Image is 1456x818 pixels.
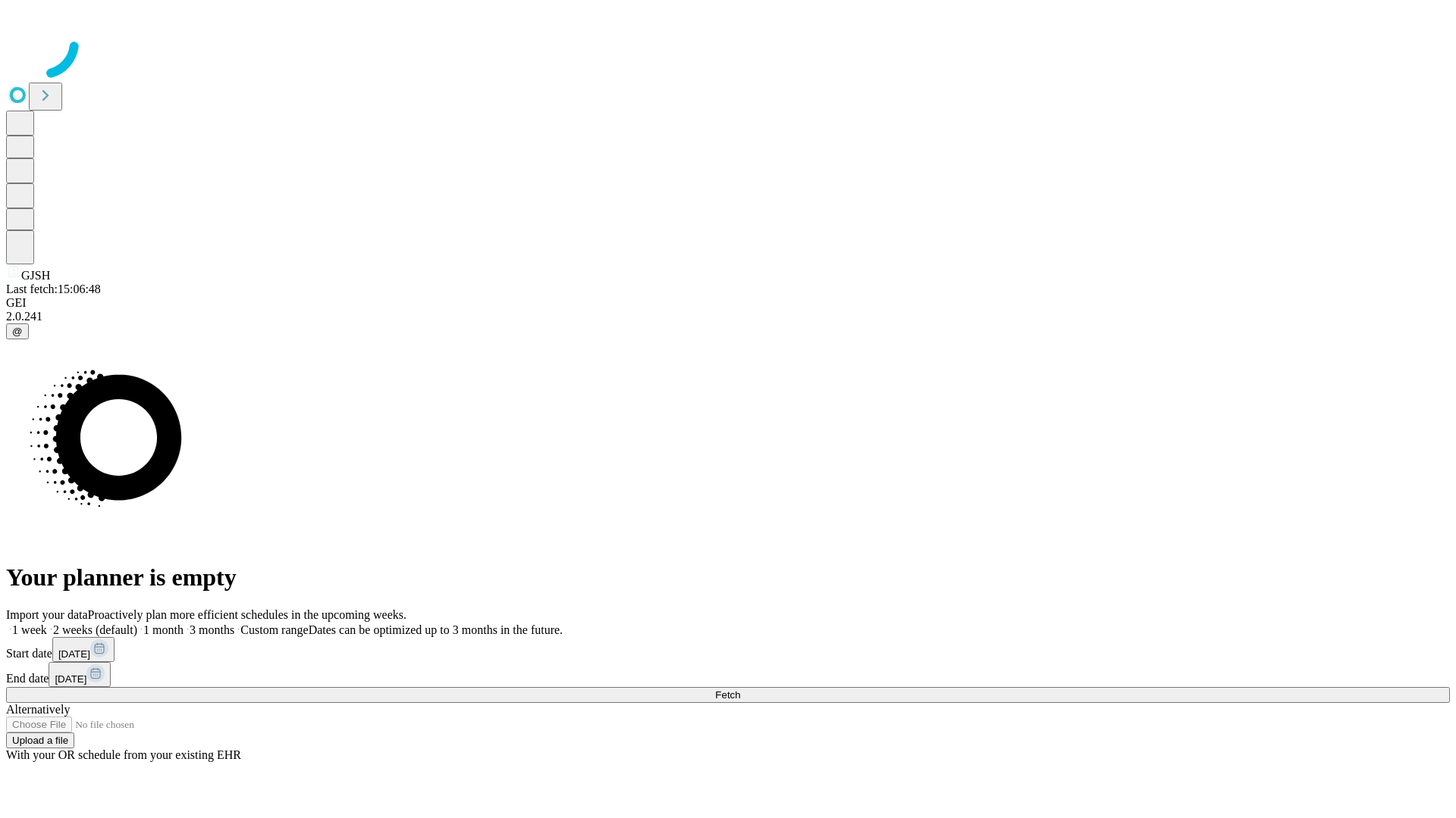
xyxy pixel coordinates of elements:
[6,637,1450,662] div: Start date
[6,732,74,748] button: Upload a file
[52,637,115,662] button: [DATE]
[6,662,1450,687] div: End date
[6,687,1450,703] button: Fetch
[6,748,241,761] span: With your OR schedule from your existing EHR
[190,623,234,636] span: 3 months
[6,310,1450,323] div: 2.0.241
[6,608,88,621] span: Import your data
[88,608,406,621] span: Proactively plan more efficient schedules in the upcoming weeks.
[55,673,86,685] span: [DATE]
[143,623,184,636] span: 1 month
[21,269,50,282] span: GJSH
[12,623,47,636] span: 1 week
[6,564,1450,592] h1: Your planner is empty
[6,283,101,295] span: Last fetch: 15:06:48
[715,689,740,701] span: Fetch
[6,323,29,339] button: @
[58,648,90,660] span: [DATE]
[6,296,1450,310] div: GEI
[309,623,563,636] span: Dates can be optimized up to 3 months in the future.
[53,623,137,636] span: 2 weeks (default)
[6,703,70,716] span: Alternatively
[240,623,308,636] span: Custom range
[49,662,111,687] button: [DATE]
[12,326,23,337] span: @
